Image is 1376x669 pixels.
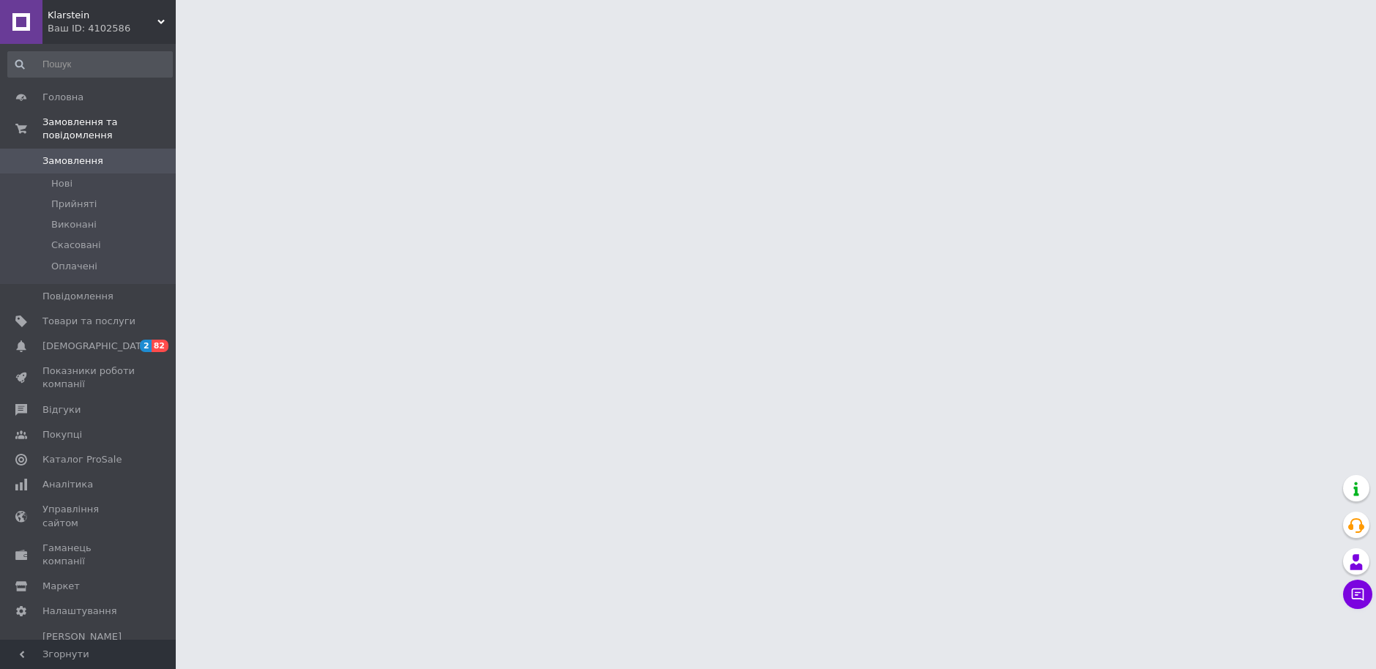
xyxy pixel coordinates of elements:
span: Покупці [42,428,82,441]
span: Управління сайтом [42,503,135,529]
span: Показники роботи компанії [42,365,135,391]
span: Каталог ProSale [42,453,122,466]
span: Виконані [51,218,97,231]
span: Головна [42,91,83,104]
span: Аналітика [42,478,93,491]
span: Скасовані [51,239,101,252]
span: Повідомлення [42,290,114,303]
div: Ваш ID: 4102586 [48,22,176,35]
span: Прийняті [51,198,97,211]
span: Оплачені [51,260,97,273]
span: Маркет [42,580,80,593]
span: Klarstein [48,9,157,22]
span: Нові [51,177,72,190]
span: 2 [140,340,152,352]
button: Чат з покупцем [1343,580,1372,609]
span: Відгуки [42,403,81,416]
span: Налаштування [42,605,117,618]
span: Замовлення [42,154,103,168]
span: Гаманець компанії [42,542,135,568]
span: Товари та послуги [42,315,135,328]
input: Пошук [7,51,173,78]
span: Замовлення та повідомлення [42,116,176,142]
span: [DEMOGRAPHIC_DATA] [42,340,151,353]
span: 82 [152,340,168,352]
